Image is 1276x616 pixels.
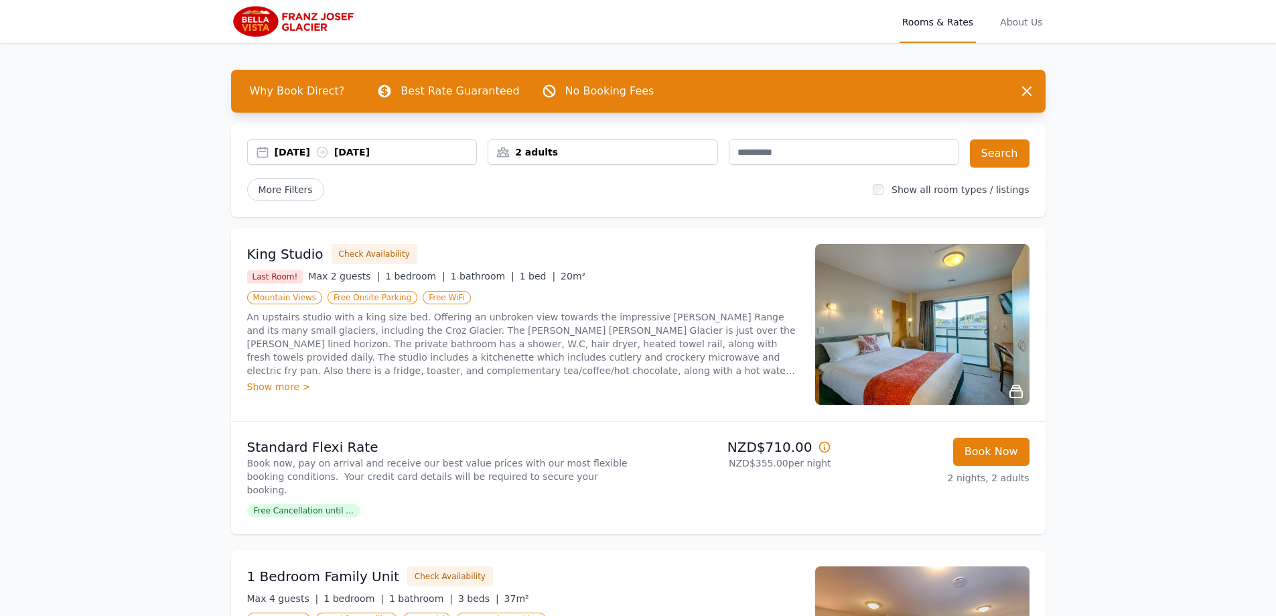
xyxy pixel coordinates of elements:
[504,593,529,604] span: 37m²
[247,270,303,284] span: Last Room!
[407,566,493,587] button: Check Availability
[328,291,417,304] span: Free Onsite Parking
[892,184,1029,195] label: Show all room types / listings
[247,291,322,304] span: Mountain Views
[332,244,417,264] button: Check Availability
[451,271,514,282] span: 1 bathroom |
[324,593,384,604] span: 1 bedroom |
[247,567,399,586] h3: 1 Bedroom Family Unit
[275,145,477,159] div: [DATE] [DATE]
[239,78,356,105] span: Why Book Direct?
[520,271,555,282] span: 1 bed |
[561,271,585,282] span: 20m²
[247,456,633,497] p: Book now, pay on arrival and receive our best value prices with our most flexible booking conditi...
[247,504,360,517] span: Free Cancellation until ...
[231,5,360,38] img: Bella Vista Franz Josef Glacier
[458,593,499,604] span: 3 beds |
[423,291,471,304] span: Free WiFi
[385,271,445,282] span: 1 bedroom |
[247,593,319,604] span: Max 4 guests |
[970,139,1030,168] button: Search
[308,271,380,282] span: Max 2 guests |
[565,83,654,99] p: No Booking Fees
[389,593,453,604] span: 1 bathroom |
[842,471,1030,485] p: 2 nights, 2 adults
[644,438,831,456] p: NZD$710.00
[247,438,633,456] p: Standard Flexi Rate
[488,145,717,159] div: 2 adults
[401,83,519,99] p: Best Rate Guaranteed
[247,178,324,201] span: More Filters
[247,245,324,263] h3: King Studio
[247,380,799,393] div: Show more >
[644,456,831,470] p: NZD$355.00 per night
[247,310,799,377] p: An upstairs studio with a king size bed. Offering an unbroken view towards the impressive [PERSON...
[953,438,1030,466] button: Book Now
